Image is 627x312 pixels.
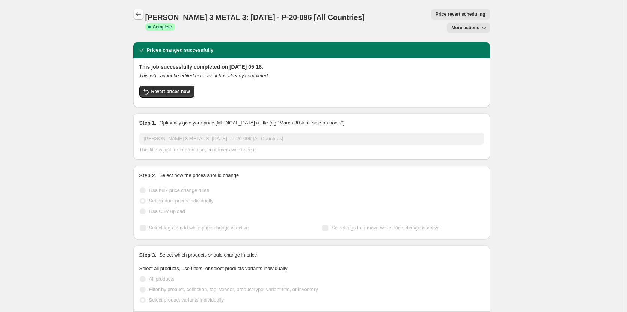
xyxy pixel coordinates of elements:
p: Optionally give your price [MEDICAL_DATA] a title (eg "March 30% off sale on boots") [159,119,344,127]
span: Filter by product, collection, tag, vendor, product type, variant title, or inventory [149,286,318,292]
span: Use CSV upload [149,208,185,214]
span: Select all products, use filters, or select products variants individually [139,265,288,271]
input: 30% off holiday sale [139,133,484,145]
span: Select product variants individually [149,297,224,303]
h2: Step 2. [139,172,157,179]
h2: Step 3. [139,251,157,259]
button: Revert prices now [139,85,194,97]
button: More actions [447,22,490,33]
span: Select tags to remove while price change is active [332,225,440,231]
span: Use bulk price change rules [149,187,209,193]
span: [PERSON_NAME] 3 METAL 3: [DATE] - P-20-096 [All Countries] [145,13,365,21]
h2: Step 1. [139,119,157,127]
h2: Prices changed successfully [147,46,214,54]
button: Price revert scheduling [431,9,490,19]
i: This job cannot be edited because it has already completed. [139,73,269,78]
h2: This job successfully completed on [DATE] 05:18. [139,63,484,70]
span: All products [149,276,175,282]
span: Set product prices individually [149,198,214,204]
span: Complete [153,24,172,30]
button: Price change jobs [133,9,144,19]
span: This title is just for internal use, customers won't see it [139,147,256,153]
p: Select how the prices should change [159,172,239,179]
span: Price revert scheduling [436,11,485,17]
span: Revert prices now [151,88,190,94]
p: Select which products should change in price [159,251,257,259]
span: More actions [451,25,479,31]
span: Select tags to add while price change is active [149,225,249,231]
